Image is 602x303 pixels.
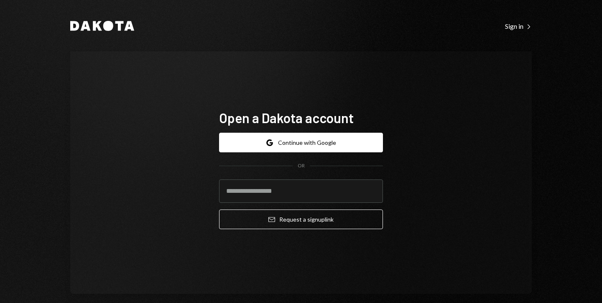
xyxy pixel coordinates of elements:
div: OR [298,162,305,169]
a: Sign in [505,21,532,30]
h1: Open a Dakota account [219,109,383,126]
button: Continue with Google [219,133,383,152]
div: Sign in [505,22,532,30]
button: Request a signuplink [219,210,383,229]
